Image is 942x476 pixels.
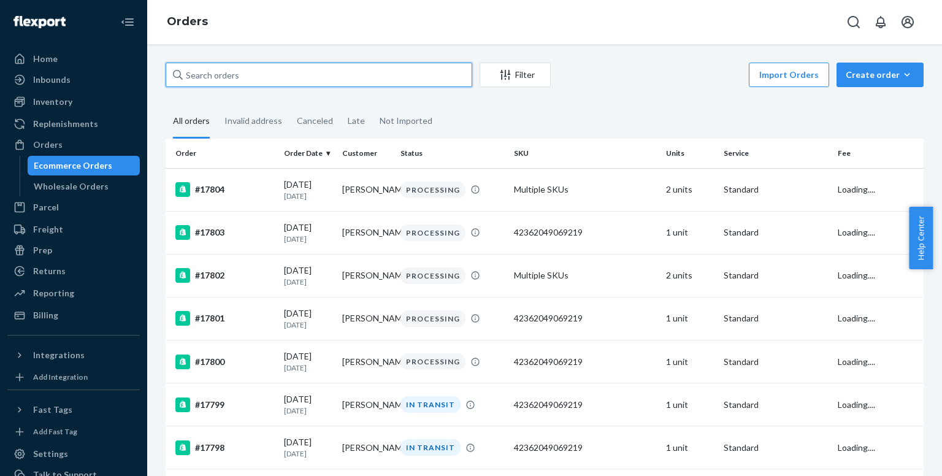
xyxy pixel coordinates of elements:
a: Home [7,49,140,69]
div: PROCESSING [400,267,465,284]
div: [DATE] [284,264,332,287]
td: Loading.... [833,426,924,469]
a: Reporting [7,283,140,303]
div: PROCESSING [400,310,465,327]
button: Help Center [909,207,933,269]
th: Order [166,139,279,168]
img: Flexport logo [13,16,66,28]
a: Ecommerce Orders [28,156,140,175]
p: Standard [724,312,827,324]
div: [DATE] [284,436,332,459]
div: Returns [33,265,66,277]
th: Fee [833,139,924,168]
td: Loading.... [833,340,924,383]
a: Prep [7,240,140,260]
div: Orders [33,139,63,151]
div: Filter [480,69,550,81]
div: Replenishments [33,118,98,130]
ol: breadcrumbs [157,4,218,40]
div: All orders [173,105,210,139]
p: [DATE] [284,405,332,416]
td: 2 units [661,254,719,297]
div: Invalid address [224,105,282,137]
input: Search orders [166,63,472,87]
div: Customer [342,148,391,158]
div: Billing [33,309,58,321]
td: [PERSON_NAME] [337,383,396,426]
div: #17798 [175,440,274,455]
div: Fast Tags [33,404,72,416]
td: Loading.... [833,254,924,297]
td: [PERSON_NAME] [337,297,396,340]
div: #17801 [175,311,274,326]
p: Standard [724,399,827,411]
div: Prep [33,244,52,256]
div: Inbounds [33,74,71,86]
div: Late [348,105,365,137]
div: #17799 [175,397,274,412]
a: Orders [7,135,140,155]
div: [DATE] [284,350,332,373]
td: 1 unit [661,340,719,383]
div: 42362049069219 [514,226,656,239]
p: Standard [724,183,827,196]
th: Service [719,139,832,168]
div: [DATE] [284,178,332,201]
p: [DATE] [284,448,332,459]
div: IN TRANSIT [400,439,461,456]
div: #17800 [175,355,274,369]
div: PROCESSING [400,353,465,370]
div: Reporting [33,287,74,299]
button: Filter [480,63,551,87]
button: Open notifications [868,10,893,34]
p: Standard [724,356,827,368]
a: Add Fast Tag [7,424,140,439]
th: Status [396,139,509,168]
a: Wholesale Orders [28,177,140,196]
div: Integrations [33,349,85,361]
div: 42362049069219 [514,442,656,454]
td: 1 unit [661,426,719,469]
p: Standard [724,269,827,282]
th: SKU [509,139,661,168]
p: Standard [724,442,827,454]
div: Settings [33,448,68,460]
td: [PERSON_NAME] [337,211,396,254]
a: Parcel [7,198,140,217]
button: Open Search Box [841,10,866,34]
div: Home [33,53,58,65]
div: 42362049069219 [514,312,656,324]
p: Standard [724,226,827,239]
div: Add Fast Tag [33,426,77,437]
button: Import Orders [749,63,829,87]
td: 1 unit [661,297,719,340]
div: Inventory [33,96,72,108]
button: Open account menu [895,10,920,34]
td: Loading.... [833,168,924,211]
button: Close Navigation [115,10,140,34]
td: Loading.... [833,383,924,426]
p: [DATE] [284,320,332,330]
button: Create order [837,63,924,87]
div: Ecommerce Orders [34,159,112,172]
a: Replenishments [7,114,140,134]
div: #17803 [175,225,274,240]
div: #17804 [175,182,274,197]
td: [PERSON_NAME] [337,254,396,297]
div: 42362049069219 [514,356,656,368]
td: [PERSON_NAME] [337,340,396,383]
div: Not Imported [380,105,432,137]
div: IN TRANSIT [400,396,461,413]
a: Inbounds [7,70,140,90]
div: 42362049069219 [514,399,656,411]
td: Multiple SKUs [509,254,661,297]
a: Returns [7,261,140,281]
a: Freight [7,220,140,239]
td: 1 unit [661,383,719,426]
p: [DATE] [284,363,332,373]
div: PROCESSING [400,182,465,198]
p: [DATE] [284,191,332,201]
div: PROCESSING [400,225,465,241]
td: 2 units [661,168,719,211]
